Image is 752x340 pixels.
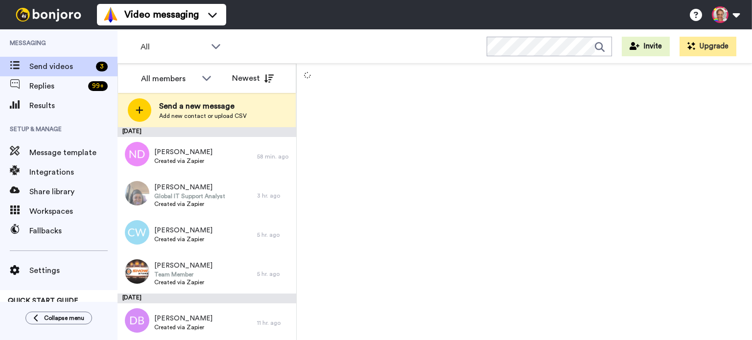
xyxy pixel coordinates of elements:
div: All members [141,73,197,85]
button: Collapse menu [25,312,92,324]
div: 58 min. ago [257,153,291,160]
div: 5 hr. ago [257,270,291,278]
span: Collapse menu [44,314,84,322]
span: [PERSON_NAME] [154,226,212,235]
span: Created via Zapier [154,278,212,286]
img: db.png [125,308,149,333]
div: 11 hr. ago [257,319,291,327]
span: Settings [29,265,117,276]
div: 99 + [88,81,108,91]
img: vm-color.svg [103,7,118,23]
span: Fallbacks [29,225,117,237]
div: 5 hr. ago [257,231,291,239]
button: Invite [622,37,670,56]
span: Created via Zapier [154,235,212,243]
span: [PERSON_NAME] [154,182,225,192]
span: Created via Zapier [154,323,212,331]
span: QUICK START GUIDE [8,297,78,304]
span: [PERSON_NAME] [154,261,212,271]
img: nd.png [125,142,149,166]
span: [PERSON_NAME] [154,314,212,323]
img: cw.png [125,220,149,245]
div: 3 hr. ago [257,192,291,200]
span: Share library [29,186,117,198]
span: Results [29,100,117,112]
span: Add new contact or upload CSV [159,112,247,120]
div: [DATE] [117,127,296,137]
span: Integrations [29,166,117,178]
div: 3 [96,62,108,71]
span: Workspaces [29,205,117,217]
span: Message template [29,147,117,159]
img: bj-logo-header-white.svg [12,8,85,22]
span: All [141,41,206,53]
span: Video messaging [124,8,199,22]
span: [PERSON_NAME] [154,147,212,157]
span: Replies [29,80,84,92]
div: [DATE] [117,294,296,303]
span: Created via Zapier [154,200,225,208]
button: Upgrade [680,37,736,56]
span: Send a new message [159,100,247,112]
span: Created via Zapier [154,157,212,165]
img: dc5f5e7c-d262-4531-98ae-d27e2abf353f.jpg [125,181,149,205]
span: Team Member [154,271,212,278]
button: Newest [225,68,281,88]
img: 515d989b-5af7-45c0-b41b-4a27c643a135.jpg [125,259,149,284]
span: Global IT Support Analyst [154,192,225,200]
span: Send videos [29,61,92,72]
